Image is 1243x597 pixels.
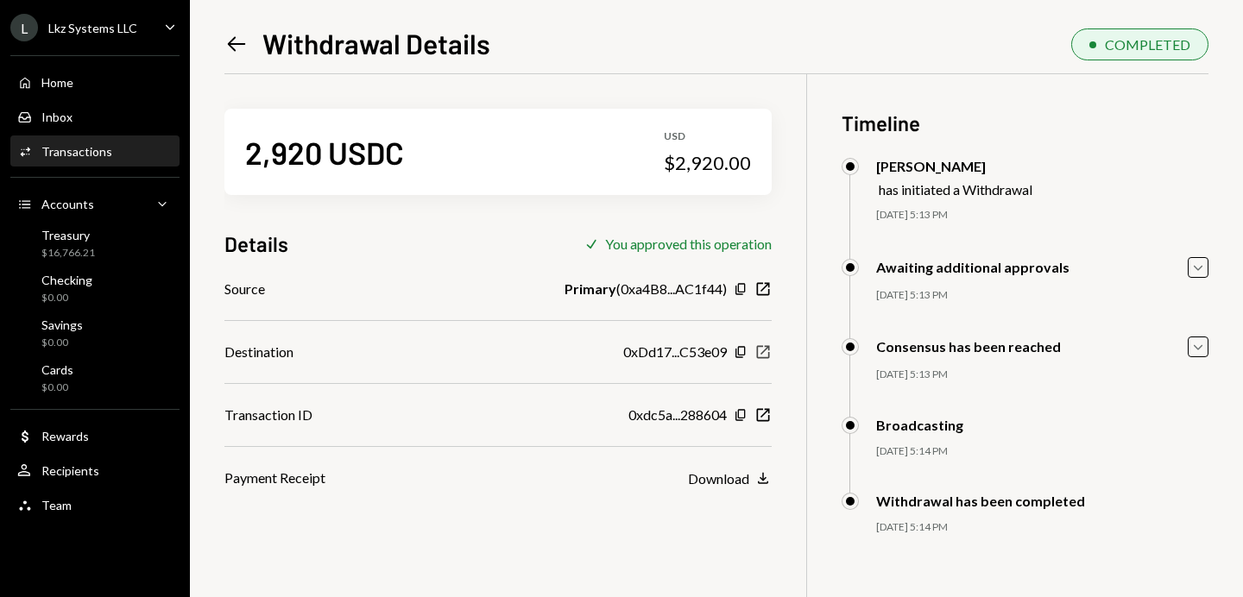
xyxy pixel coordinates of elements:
div: Rewards [41,429,89,443]
a: Home [10,66,180,97]
a: Recipients [10,455,180,486]
h1: Withdrawal Details [262,26,490,60]
a: Transactions [10,135,180,167]
div: Download [688,470,749,487]
div: $16,766.21 [41,246,95,261]
div: Transaction ID [224,405,312,425]
div: You approved this operation [605,236,772,252]
div: [DATE] 5:13 PM [876,208,1208,223]
a: Cards$0.00 [10,357,180,399]
b: Primary [565,279,616,299]
div: [DATE] 5:13 PM [876,368,1208,382]
div: [PERSON_NAME] [876,158,1032,174]
div: 0xDd17...C53e09 [623,342,727,362]
h3: Timeline [842,109,1208,137]
div: Cards [41,362,73,377]
div: Accounts [41,197,94,211]
div: 2,920 USDC [245,133,404,172]
div: $0.00 [41,336,83,350]
div: Awaiting additional approvals [876,259,1069,275]
a: Inbox [10,101,180,132]
div: Source [224,279,265,299]
div: Recipients [41,463,99,478]
div: Team [41,498,72,512]
div: [DATE] 5:14 PM [876,520,1208,535]
a: Rewards [10,420,180,451]
div: Treasury [41,228,95,242]
div: USD [664,129,751,144]
a: Accounts [10,188,180,219]
a: Checking$0.00 [10,267,180,309]
div: has initiated a Withdrawal [879,181,1032,198]
div: Destination [224,342,293,362]
a: Treasury$16,766.21 [10,223,180,264]
div: $0.00 [41,380,73,395]
div: Lkz Systems LLC [48,21,137,35]
button: Download [688,469,772,488]
div: $0.00 [41,291,92,305]
div: ( 0xa4B8...AC1f44 ) [565,279,727,299]
div: Broadcasting [876,417,963,433]
h3: Details [224,229,288,258]
a: Team [10,489,180,520]
a: Savings$0.00 [10,312,180,354]
div: Withdrawal has been completed [876,493,1085,509]
div: Inbox [41,110,73,124]
div: Transactions [41,144,112,159]
div: $2,920.00 [664,151,751,175]
div: COMPLETED [1105,36,1190,53]
div: Checking [41,273,92,287]
div: L [10,14,38,41]
div: Consensus has been reached [876,338,1061,355]
div: Home [41,75,73,90]
div: 0xdc5a...288604 [628,405,727,425]
div: [DATE] 5:14 PM [876,444,1208,459]
div: [DATE] 5:13 PM [876,288,1208,303]
div: Savings [41,317,83,332]
div: Payment Receipt [224,468,325,488]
